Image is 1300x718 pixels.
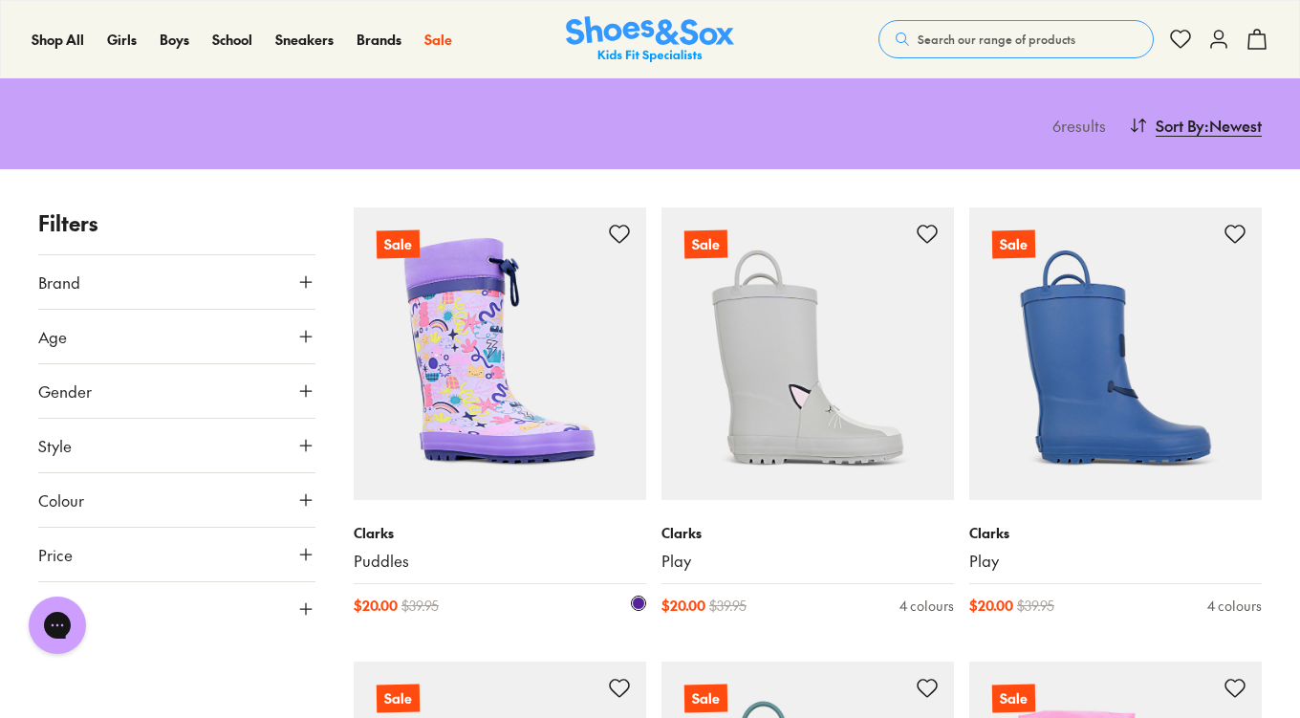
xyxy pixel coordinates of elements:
p: Sale [377,685,420,713]
span: Age [38,325,67,348]
button: Gender [38,364,315,418]
p: Clarks [969,523,1262,543]
span: Sneakers [275,30,334,49]
span: Style [38,434,72,457]
p: 6 results [1045,114,1106,137]
a: Boys [160,30,189,50]
p: Sale [992,230,1035,259]
button: Brand [38,255,315,309]
a: Brands [357,30,401,50]
button: Sort By:Newest [1129,104,1262,146]
span: Colour [38,489,84,511]
span: Search our range of products [918,31,1075,48]
a: Sale [969,207,1262,500]
p: Sale [376,228,421,260]
button: Style [38,419,315,472]
a: Sale [424,30,452,50]
div: 4 colours [1207,596,1262,616]
span: $ 20.00 [354,596,398,616]
p: Clarks [661,523,954,543]
p: Filters [38,207,315,239]
span: $ 20.00 [661,596,705,616]
a: Sale [661,207,954,500]
button: Age [38,310,315,363]
span: $ 20.00 [969,596,1013,616]
button: Colour [38,473,315,527]
a: Play [969,551,1262,572]
button: Price [38,528,315,581]
p: Sale [684,230,727,259]
p: Sale [684,685,727,713]
a: Girls [107,30,137,50]
span: $ 39.95 [401,596,439,616]
a: Puddles [354,551,646,572]
iframe: Gorgias live chat messenger [19,590,96,661]
a: Sale [354,207,646,500]
span: Sale [424,30,452,49]
span: Gender [38,380,92,403]
a: Shoes & Sox [566,16,734,63]
span: Price [38,543,73,566]
span: Boys [160,30,189,49]
span: $ 39.95 [709,596,747,616]
p: Sale [992,685,1035,713]
span: $ 39.95 [1017,596,1054,616]
span: Sort By [1156,114,1204,137]
img: SNS_Logo_Responsive.svg [566,16,734,63]
button: Size [38,582,315,636]
span: Shop All [32,30,84,49]
span: Girls [107,30,137,49]
a: School [212,30,252,50]
a: Play [661,551,954,572]
a: Sneakers [275,30,334,50]
div: 4 colours [899,596,954,616]
span: Brand [38,271,80,294]
span: School [212,30,252,49]
p: Clarks [354,523,646,543]
a: Shop All [32,30,84,50]
span: Brands [357,30,401,49]
button: Search our range of products [878,20,1154,58]
span: : Newest [1204,114,1262,137]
